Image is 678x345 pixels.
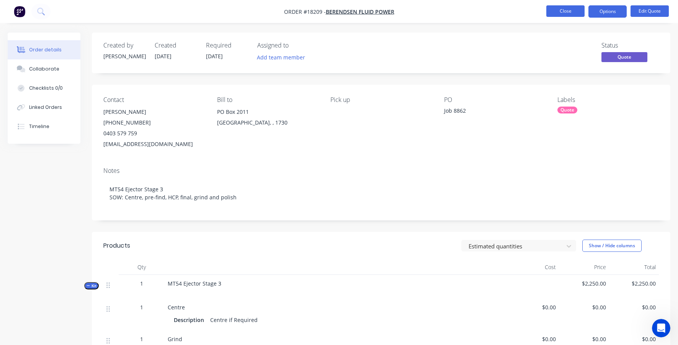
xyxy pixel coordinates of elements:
[140,335,143,343] span: 1
[206,42,248,49] div: Required
[326,8,394,15] a: Berendsen Fluid Power
[512,335,556,343] span: $0.00
[217,107,319,131] div: PO Box 2011[GEOGRAPHIC_DATA], , 1730
[103,167,659,174] div: Notes
[609,260,659,275] div: Total
[103,117,205,128] div: [PHONE_NUMBER]
[140,303,143,311] span: 1
[29,85,63,92] div: Checklists 0/0
[612,303,656,311] span: $0.00
[217,117,319,128] div: [GEOGRAPHIC_DATA], , 1730
[87,283,96,289] span: Kit
[155,42,197,49] div: Created
[652,319,670,337] iframe: Intercom live chat
[612,279,656,287] span: $2,250.00
[207,314,261,325] div: Centre if Required
[562,335,606,343] span: $0.00
[253,52,309,62] button: Add team member
[8,117,80,136] button: Timeline
[155,53,172,60] span: [DATE]
[29,46,62,53] div: Order details
[103,107,205,149] div: [PERSON_NAME][PHONE_NUMBER]0403 579 759[EMAIL_ADDRESS][DOMAIN_NAME]
[8,40,80,59] button: Order details
[168,335,182,343] span: Grind
[8,79,80,98] button: Checklists 0/0
[582,240,642,252] button: Show / Hide columns
[103,42,145,49] div: Created by
[444,107,540,117] div: Job 8862
[29,66,59,72] div: Collaborate
[8,98,80,117] button: Linked Orders
[168,280,221,287] span: MT54 Ejector Stage 3
[557,96,659,103] div: Labels
[103,128,205,139] div: 0403 579 759
[8,59,80,79] button: Collaborate
[174,314,207,325] div: Description
[103,241,130,250] div: Products
[257,42,334,49] div: Assigned to
[284,8,326,15] span: Order #18209 -
[168,304,185,311] span: Centre
[546,5,585,17] button: Close
[601,42,659,49] div: Status
[601,52,647,62] span: Quote
[612,335,656,343] span: $0.00
[119,260,165,275] div: Qty
[103,52,145,60] div: [PERSON_NAME]
[631,5,669,17] button: Edit Quote
[330,96,432,103] div: Pick up
[140,279,143,287] span: 1
[206,53,223,60] span: [DATE]
[103,177,659,209] div: MT54 Ejector Stage 3 SOW: Centre, pre-find, HCP, final, grind and polish
[509,260,559,275] div: Cost
[557,107,577,113] div: Quote
[217,96,319,103] div: Bill to
[103,139,205,149] div: [EMAIL_ADDRESS][DOMAIN_NAME]
[588,5,627,18] button: Options
[103,107,205,117] div: [PERSON_NAME]
[84,282,99,289] button: Kit
[559,260,609,275] div: Price
[257,52,309,62] button: Add team member
[14,6,25,17] img: Factory
[103,96,205,103] div: Contact
[29,104,62,111] div: Linked Orders
[562,279,606,287] span: $2,250.00
[562,303,606,311] span: $0.00
[512,303,556,311] span: $0.00
[217,107,319,117] div: PO Box 2011
[444,96,546,103] div: PO
[29,123,49,130] div: Timeline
